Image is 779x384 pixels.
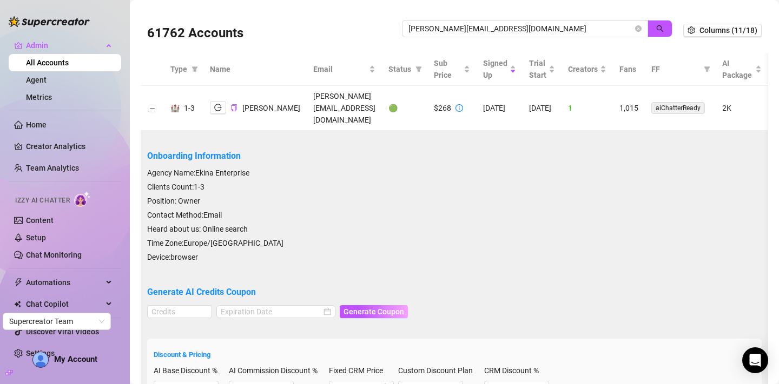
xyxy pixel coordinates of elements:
th: Creators [562,53,613,86]
button: Columns (11/18) [683,24,762,37]
div: Open Intercom Messenger [742,347,768,373]
span: Supercreator Team [9,313,104,329]
a: Settings [26,349,55,358]
a: Metrics [26,93,52,102]
span: Izzy AI Chatter [15,196,70,206]
span: crown [14,41,23,50]
span: Time Zone: Europe/[GEOGRAPHIC_DATA] [147,239,283,247]
span: filter [415,66,422,72]
a: All Accounts [26,58,69,67]
span: thunderbolt [14,278,23,287]
a: Content [26,216,54,225]
span: AI Package [722,57,753,81]
input: Credits [148,306,212,318]
td: [DATE] [523,86,562,131]
span: Agency Name: Ekina Enterprise [147,169,249,177]
td: 2K [716,86,768,131]
span: Clients Count: 1-3 [147,183,204,191]
span: setting [688,26,695,34]
span: FF [651,63,699,75]
label: Custom Discount Plan [398,365,480,376]
span: filter [704,66,710,72]
span: filter [189,61,200,77]
label: AI Base Discount % [154,365,225,376]
a: Creator Analytics [26,138,113,155]
span: 1,015 [619,104,638,112]
img: logo-BBDzfeDw.svg [9,16,90,27]
th: AI Package [716,53,768,86]
span: Admin [26,37,103,54]
a: Team Analytics [26,164,79,172]
span: 🟢 [388,104,398,112]
span: Signed Up [483,57,507,81]
span: filter [413,61,424,77]
td: [DATE] [477,86,523,131]
span: [PERSON_NAME] [242,104,300,112]
span: Email [313,63,367,75]
span: Status [388,63,411,75]
span: copy [230,104,237,111]
th: Fans [613,53,645,86]
label: AI Commission Discount % [229,365,325,376]
a: Agent [26,76,47,84]
button: Collapse row [148,104,157,113]
span: search [656,25,664,32]
div: 🏰 [170,102,180,114]
a: Discover Viral Videos [26,327,99,336]
img: AD_cMMTxCeTpmN1d5MnKJ1j-_uXZCpTKapSSqNGg4PyXtR_tCW7gZXTNmFz2tpVv9LSyNV7ff1CaS4f4q0HLYKULQOwoM5GQR... [33,352,48,367]
span: logout [214,104,222,111]
span: My Account [54,354,97,364]
h3: 61762 Accounts [147,25,243,42]
span: Automations [26,274,103,291]
input: Expiration Date [221,306,321,318]
h5: Discount & Pricing [154,349,755,360]
img: AI Chatter [74,191,91,207]
a: Chat Monitoring [26,251,82,259]
span: Columns (11/18) [699,26,757,35]
span: Trial Start [529,57,546,81]
span: Position: Owner [147,197,200,205]
label: CRM Discount % [484,365,546,376]
th: Signed Up [477,53,523,86]
a: Home [26,120,47,129]
a: Setup [26,233,46,242]
button: Copy Account UID [230,104,237,112]
button: logout [210,101,226,114]
h5: Onboarding Information [147,150,762,163]
span: Heard about us: Online search [147,225,248,233]
span: 1 [568,104,572,112]
span: Creators [568,63,598,75]
th: Trial Start [523,53,562,86]
span: Contact Method: Email [147,211,222,219]
th: Sub Price [427,53,477,86]
button: close-circle [635,25,642,32]
th: Email [307,53,382,86]
span: Type [170,63,187,75]
span: info-circle [455,104,463,112]
label: Fixed CRM Price [329,365,390,376]
span: Generate Coupon [344,307,404,316]
input: Search by UID / Name / Email / Creator Username [408,23,633,35]
h5: Generate AI Credits Coupon [147,286,762,299]
span: Device: browser [147,253,198,261]
img: Chat Copilot [14,300,21,308]
span: filter [192,66,198,72]
button: Generate Coupon [340,305,408,318]
div: $268 [434,102,451,114]
th: Name [203,53,306,86]
span: aiChatterReady [651,102,705,114]
div: 1-3 [184,102,195,114]
span: Sub Price [434,57,462,81]
span: build [5,369,13,376]
span: Chat Copilot [26,295,103,313]
td: [PERSON_NAME][EMAIL_ADDRESS][DOMAIN_NAME] [307,86,382,131]
span: filter [702,61,712,77]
